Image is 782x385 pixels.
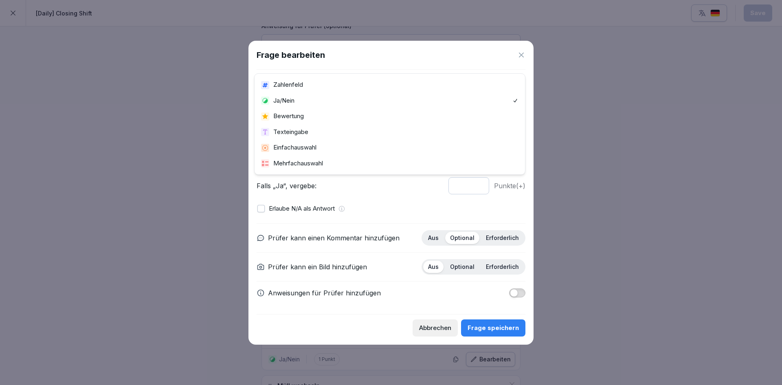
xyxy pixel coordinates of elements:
p: Mehrfachauswahl [273,159,323,168]
div: Abbrechen [419,323,451,332]
p: Ja/Nein [273,96,294,106]
p: Optional [450,263,474,271]
p: Zahlenfeld [273,80,303,90]
p: Erforderlich [486,263,519,271]
p: Prüfer kann einen Kommentar hinzufügen [268,233,400,243]
p: Falls „Ja“, vergebe: [257,181,444,191]
p: Aus [428,234,439,242]
p: Erlaube N/A als Antwort [269,204,335,213]
p: Optional [450,234,474,242]
p: Einfachauswahl [273,143,316,152]
p: Aus [428,263,439,271]
h1: Frage bearbeiten [257,49,325,61]
p: Erforderlich [486,234,519,242]
p: Bewertung [273,112,304,121]
div: Frage speichern [468,323,519,332]
p: Punkte (+) [494,181,525,191]
p: Texteingabe [273,128,308,137]
p: Prüfer kann ein Bild hinzufügen [268,262,367,272]
p: Anweisungen für Prüfer hinzufügen [268,288,381,298]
